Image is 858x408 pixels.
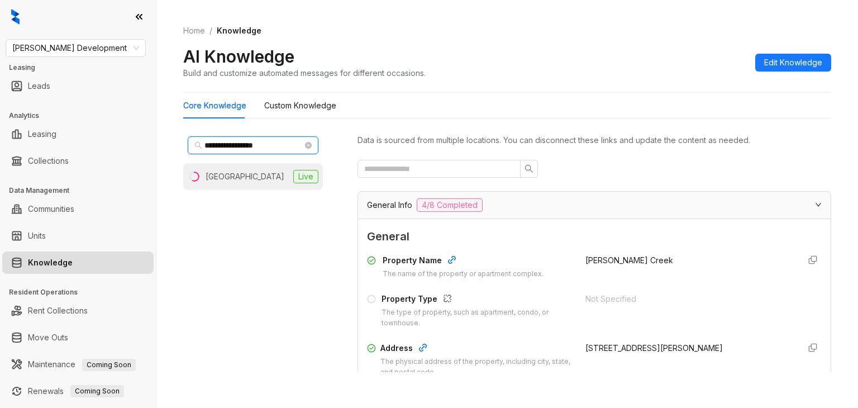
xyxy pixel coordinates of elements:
div: The name of the property or apartment complex. [383,269,544,279]
div: Data is sourced from multiple locations. You can disconnect these links and update the content as... [357,134,831,146]
li: Communities [2,198,154,220]
h3: Analytics [9,111,156,121]
div: Custom Knowledge [264,99,336,112]
div: The physical address of the property, including city, state, and postal code. [380,357,572,378]
li: Collections [2,150,154,172]
div: Build and customize automated messages for different occasions. [183,67,426,79]
a: RenewalsComing Soon [28,380,124,402]
a: Knowledge [28,252,73,274]
span: search [525,164,533,173]
div: Property Name [383,254,544,269]
li: Maintenance [2,353,154,376]
li: Rent Collections [2,300,154,322]
span: Coming Soon [82,359,136,371]
span: Davis Development [12,40,139,56]
a: Leads [28,75,50,97]
h3: Data Management [9,186,156,196]
div: Address [380,342,572,357]
li: Move Outs [2,326,154,349]
div: Not Specified [585,293,790,305]
div: [STREET_ADDRESS][PERSON_NAME] [585,342,790,354]
li: Leads [2,75,154,97]
span: General [367,228,822,245]
span: Knowledge [217,26,261,35]
span: search [194,141,202,149]
span: 4/8 Completed [417,198,483,212]
div: The type of property, such as apartment, condo, or townhouse. [382,307,571,329]
li: Knowledge [2,252,154,274]
h3: Resident Operations [9,287,156,297]
span: close-circle [305,142,312,149]
a: Rent Collections [28,300,88,322]
span: Coming Soon [70,385,124,397]
li: / [209,25,212,37]
span: expanded [815,201,822,208]
img: logo [11,9,20,25]
div: Property Type [382,293,571,307]
a: Move Outs [28,326,68,349]
div: General Info4/8 Completed [358,192,831,219]
span: General Info [367,199,412,211]
a: Collections [28,150,69,172]
a: Home [181,25,207,37]
li: Leasing [2,123,154,145]
li: Units [2,225,154,247]
li: Renewals [2,380,154,402]
a: Leasing [28,123,56,145]
a: Units [28,225,46,247]
h3: Leasing [9,63,156,73]
a: Communities [28,198,74,220]
div: [GEOGRAPHIC_DATA] [206,170,284,183]
h2: AI Knowledge [183,46,294,67]
button: Edit Knowledge [755,54,831,72]
span: Edit Knowledge [764,56,822,69]
div: Core Knowledge [183,99,246,112]
span: Live [293,170,318,183]
span: [PERSON_NAME] Creek [585,255,673,265]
